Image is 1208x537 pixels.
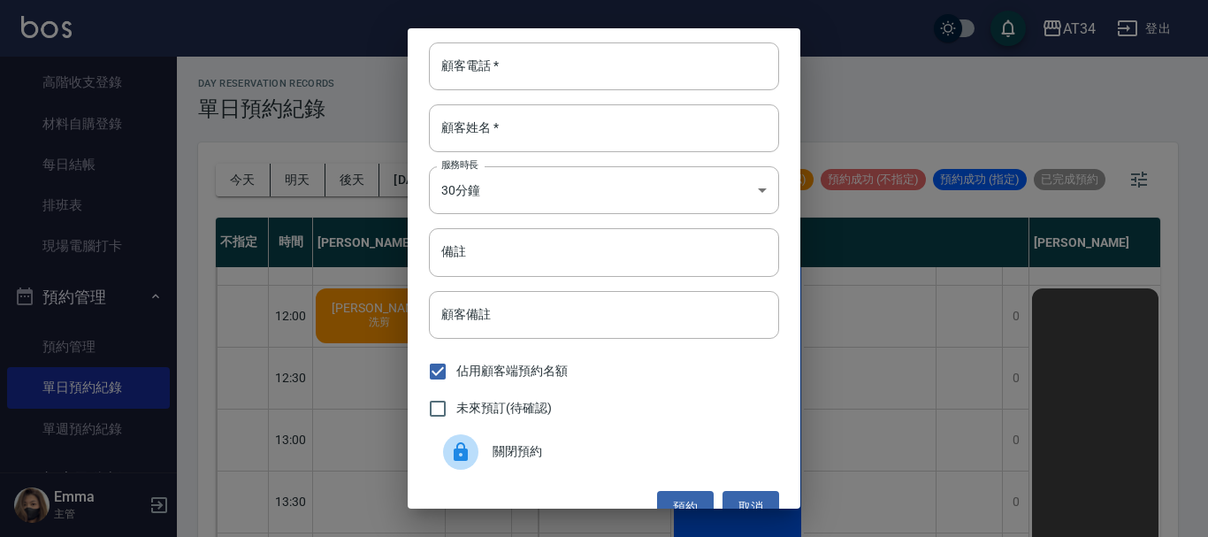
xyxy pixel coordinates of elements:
[441,158,478,172] label: 服務時長
[657,491,714,524] button: 預約
[493,442,765,461] span: 關閉預約
[723,491,779,524] button: 取消
[456,399,552,418] span: 未來預訂(待確認)
[429,166,779,214] div: 30分鐘
[456,362,568,380] span: 佔用顧客端預約名額
[429,427,779,477] div: 關閉預約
